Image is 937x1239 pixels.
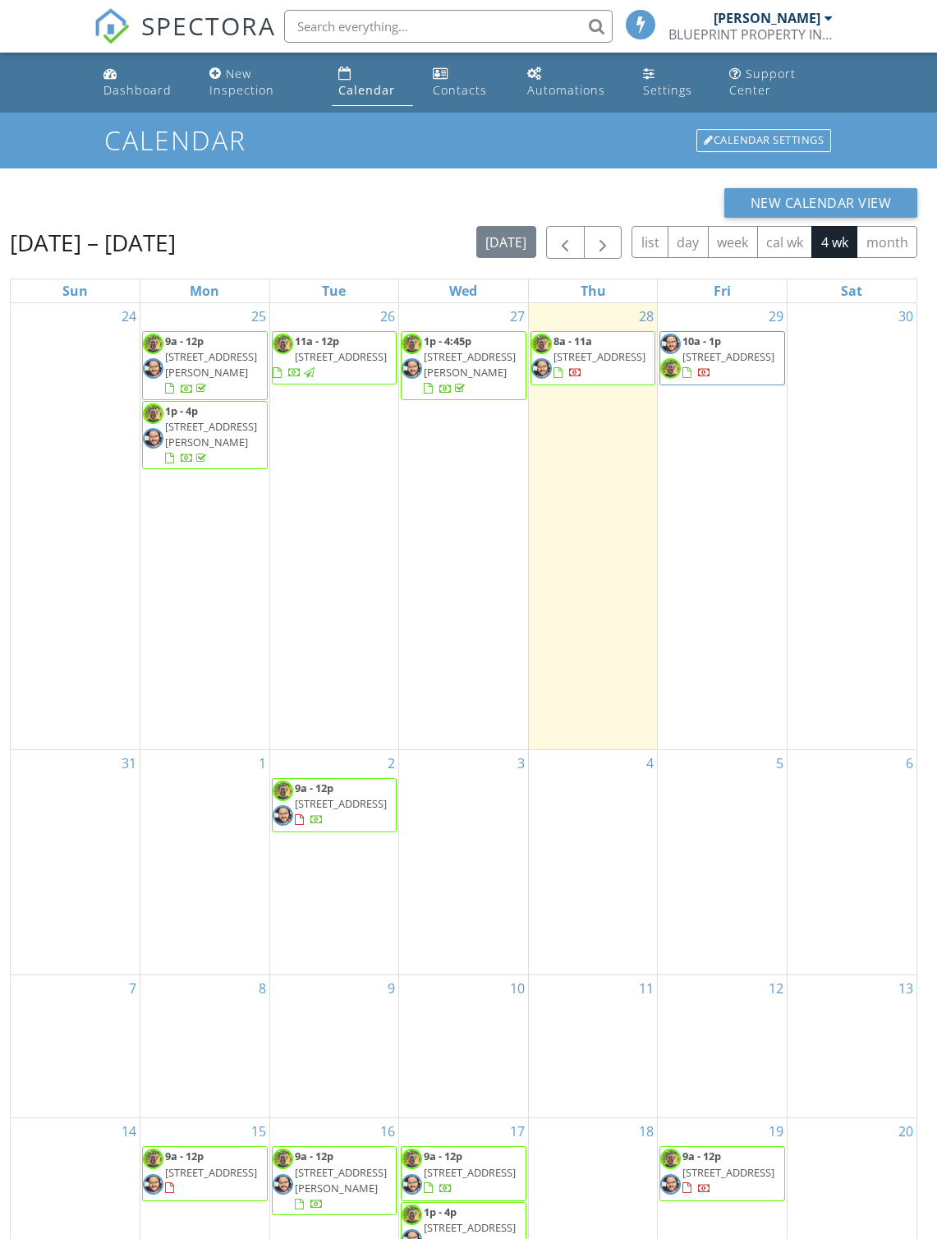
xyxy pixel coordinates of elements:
div: Dashboard [103,82,172,98]
button: Next [584,226,622,260]
a: Contacts [426,59,508,106]
span: 10a - 1p [682,334,721,348]
a: Go to September 16, 2025 [377,1118,398,1145]
div: Calendar Settings [696,129,831,152]
a: Go to September 10, 2025 [507,975,528,1002]
a: 9a - 12p [STREET_ADDRESS] [272,778,397,832]
td: Go to September 5, 2025 [658,749,788,974]
div: Settings [643,82,692,98]
a: Automations (Basic) [521,59,623,106]
span: [STREET_ADDRESS] [295,349,387,364]
div: Support Center [729,66,796,98]
a: Go to August 27, 2025 [507,303,528,329]
button: list [632,226,668,258]
td: Go to August 31, 2025 [11,749,140,974]
img: img_7245.jpeg [273,1149,293,1169]
td: Go to September 7, 2025 [11,974,140,1118]
a: Go to September 4, 2025 [643,750,657,776]
a: Go to September 7, 2025 [126,975,140,1002]
a: Monday [186,279,223,302]
a: 11a - 12p [STREET_ADDRESS] [272,331,397,385]
button: Previous [546,226,585,260]
a: Go to September 6, 2025 [903,750,916,776]
td: Go to September 1, 2025 [140,749,270,974]
a: Go to September 2, 2025 [384,750,398,776]
a: New Inspection [203,59,319,106]
a: Go to August 26, 2025 [377,303,398,329]
span: [STREET_ADDRESS] [165,1165,257,1180]
a: 10a - 1p [STREET_ADDRESS] [682,334,774,380]
a: 9a - 12p [STREET_ADDRESS] [682,1149,774,1195]
a: Go to September 11, 2025 [636,975,657,1002]
img: img_4385.jpeg [660,1174,681,1195]
a: 1p - 4p [STREET_ADDRESS][PERSON_NAME] [142,401,268,470]
img: img_7245.jpeg [273,334,293,354]
a: Wednesday [446,279,480,302]
td: Go to August 27, 2025 [399,303,529,749]
a: 9a - 12p [STREET_ADDRESS][PERSON_NAME] [142,331,268,400]
td: Go to September 10, 2025 [399,974,529,1118]
a: 1p - 4p [STREET_ADDRESS][PERSON_NAME] [165,403,257,466]
a: Calendar [332,59,413,106]
button: 4 wk [811,226,857,258]
a: 9a - 12p [STREET_ADDRESS][PERSON_NAME] [165,334,257,396]
img: img_4385.jpeg [143,1174,163,1195]
img: img_4385.jpeg [273,805,293,826]
div: New Inspection [209,66,274,98]
a: 9a - 12p [STREET_ADDRESS] [424,1149,516,1195]
button: [DATE] [476,226,536,258]
a: Go to September 1, 2025 [255,750,269,776]
div: Contacts [433,82,487,98]
div: Calendar [338,82,395,98]
a: 9a - 12p [STREET_ADDRESS] [401,1146,526,1200]
span: 9a - 12p [424,1149,462,1163]
a: Go to September 18, 2025 [636,1118,657,1145]
a: Friday [710,279,734,302]
span: 8a - 11a [553,334,592,348]
a: 1p - 4:45p [STREET_ADDRESS][PERSON_NAME] [401,331,526,400]
span: [STREET_ADDRESS] [553,349,645,364]
td: Go to August 29, 2025 [658,303,788,749]
img: img_7245.jpeg [531,334,552,354]
td: Go to August 28, 2025 [528,303,658,749]
a: 9a - 12p [STREET_ADDRESS] [165,1149,257,1195]
td: Go to September 13, 2025 [787,974,916,1118]
a: 9a - 12p [STREET_ADDRESS] [142,1146,268,1200]
img: img_4385.jpeg [143,428,163,449]
a: Tuesday [319,279,349,302]
button: cal wk [757,226,813,258]
td: Go to September 2, 2025 [269,749,399,974]
a: Go to September 9, 2025 [384,975,398,1002]
img: img_4385.jpeg [660,334,681,354]
span: [STREET_ADDRESS] [295,796,387,811]
a: Go to August 29, 2025 [765,303,787,329]
span: SPECTORA [141,8,276,43]
td: Go to September 9, 2025 [269,974,399,1118]
img: img_4385.jpeg [531,358,552,379]
a: Go to September 12, 2025 [765,975,787,1002]
span: 1p - 4p [165,403,198,418]
div: BLUEPRINT PROPERTY INSPECTIONS [668,26,833,43]
td: Go to September 12, 2025 [658,974,788,1118]
a: Go to September 15, 2025 [248,1118,269,1145]
button: New Calendar View [724,188,918,218]
button: day [668,226,709,258]
a: Sunday [59,279,91,302]
td: Go to September 3, 2025 [399,749,529,974]
span: [STREET_ADDRESS][PERSON_NAME] [165,349,257,380]
span: 9a - 12p [295,781,333,795]
td: Go to August 25, 2025 [140,303,270,749]
img: img_7245.jpeg [273,781,293,801]
img: img_7245.jpeg [143,1149,163,1169]
span: 11a - 12p [295,334,339,348]
td: Go to September 6, 2025 [787,749,916,974]
a: Go to September 3, 2025 [514,750,528,776]
a: Dashboard [97,59,190,106]
a: 9a - 12p [STREET_ADDRESS][PERSON_NAME] [295,1149,387,1211]
td: Go to September 11, 2025 [528,974,658,1118]
span: [STREET_ADDRESS] [682,1165,774,1180]
span: 9a - 12p [165,1149,204,1163]
span: 9a - 12p [295,1149,333,1163]
td: Go to September 4, 2025 [528,749,658,974]
img: img_4385.jpeg [402,358,422,379]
